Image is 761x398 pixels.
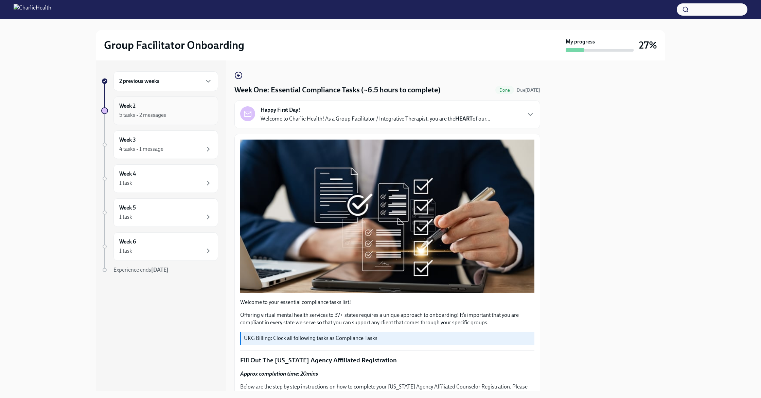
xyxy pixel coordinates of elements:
span: Experience ends [113,267,169,273]
a: Week 34 tasks • 1 message [101,130,218,159]
img: CharlieHealth [14,4,51,15]
h2: Group Facilitator Onboarding [104,38,244,52]
p: UKG Billing: Clock all following tasks as Compliance Tasks [244,334,532,342]
strong: Happy First Day! [261,106,300,114]
a: Week 51 task [101,198,218,227]
h6: Week 2 [119,102,136,110]
a: Week 41 task [101,164,218,193]
h6: Week 3 [119,136,136,144]
h6: Week 4 [119,170,136,178]
a: Week 25 tasks • 2 messages [101,96,218,125]
h6: Week 6 [119,238,136,246]
div: 1 task [119,179,132,187]
div: 4 tasks • 1 message [119,145,163,153]
span: Done [495,88,514,93]
h4: Week One: Essential Compliance Tasks (~6.5 hours to complete) [234,85,441,95]
span: September 22nd, 2025 10:00 [517,87,540,93]
strong: Approx completion time: 20mins [240,370,318,377]
span: Due [517,87,540,93]
div: 5 tasks • 2 messages [119,111,166,119]
p: Welcome to your essential compliance tasks list! [240,298,534,306]
p: Fill Out The [US_STATE] Agency Affiliated Registration [240,356,534,365]
button: Zoom image [240,140,534,293]
h6: Week 5 [119,204,136,212]
strong: [DATE] [525,87,540,93]
p: Welcome to Charlie Health! As a Group Facilitator / Integrative Therapist, you are the of our... [261,115,490,123]
a: Week 61 task [101,232,218,261]
div: 1 task [119,247,132,255]
strong: [DATE] [151,267,169,273]
strong: HEART [455,115,473,122]
p: Offering virtual mental health services to 37+ states requires a unique approach to onboarding! I... [240,311,534,326]
h3: 27% [639,39,657,51]
strong: My progress [566,38,595,46]
div: 2 previous weeks [113,71,218,91]
h6: 2 previous weeks [119,77,159,85]
div: 1 task [119,213,132,221]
